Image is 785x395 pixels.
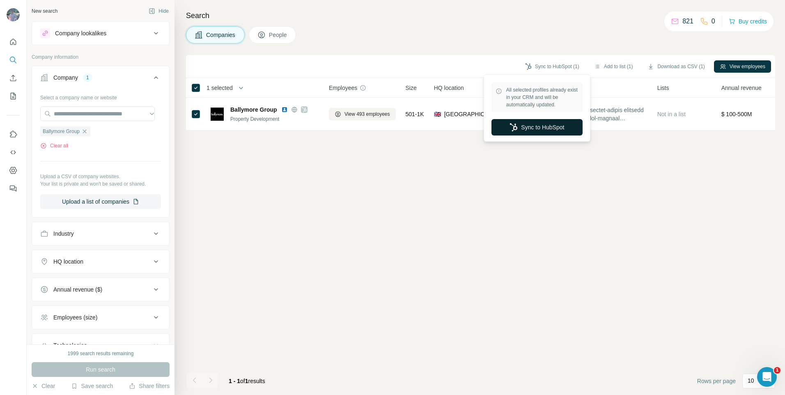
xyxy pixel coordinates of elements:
div: Technologies [53,341,87,349]
button: Upload a list of companies [40,194,161,209]
div: Property Development [230,115,319,123]
span: of [240,378,245,384]
p: 0 [712,16,715,26]
button: HQ location [32,252,169,271]
button: Industry [32,224,169,243]
div: Employees (size) [53,313,97,322]
button: Sync to HubSpot [491,119,583,135]
h4: Search [186,10,775,21]
span: 🇬🇧 [434,110,441,118]
p: Upload a CSV of company websites. [40,173,161,180]
button: View 493 employees [329,108,396,120]
button: Company1 [32,68,169,91]
button: Dashboard [7,163,20,178]
img: LinkedIn logo [281,106,288,113]
div: 1 [83,74,92,81]
button: Share filters [129,382,170,390]
button: Feedback [7,181,20,196]
button: Search [7,53,20,67]
button: Download as CSV (1) [642,60,710,73]
span: Lists [657,84,669,92]
span: results [229,378,265,384]
img: Logo of Ballymore Group [211,108,224,121]
button: Use Surfe API [7,145,20,160]
button: Technologies [32,335,169,355]
span: Not in a list [657,111,686,117]
span: $ 100-500M [721,111,752,117]
p: 10 [748,377,754,385]
span: View 493 employees [344,110,390,118]
div: 1999 search results remaining [68,350,134,357]
p: Your list is private and won't be saved or shared. [40,180,161,188]
button: View employees [714,60,771,73]
p: Company information [32,53,170,61]
div: Industry [53,230,74,238]
button: Employees (size) [32,308,169,327]
span: Size [406,84,417,92]
span: [GEOGRAPHIC_DATA], [GEOGRAPHIC_DATA], [GEOGRAPHIC_DATA] [444,110,500,118]
span: All selected profiles already exist in your CRM and will be automatically updated. [506,86,578,108]
button: Enrich CSV [7,71,20,85]
button: Use Surfe on LinkedIn [7,127,20,142]
span: 1 [245,378,248,384]
span: Ballymore Group [230,106,277,114]
button: Add to list (1) [588,60,639,73]
div: Select a company name or website [40,91,161,101]
button: Company lookalikes [32,23,169,43]
button: My lists [7,89,20,103]
button: Quick start [7,34,20,49]
button: Annual revenue ($) [32,280,169,299]
img: Avatar [7,8,20,21]
span: Employees [329,84,357,92]
span: 1 - 1 [229,378,240,384]
div: HQ location [53,257,83,266]
span: 1 selected [207,84,233,92]
iframe: Intercom live chat [757,367,777,387]
button: Clear [32,382,55,390]
div: New search [32,7,57,15]
div: Annual revenue ($) [53,285,102,294]
p: 821 [682,16,693,26]
span: HQ location [434,84,464,92]
span: 1 [774,367,780,374]
div: Company lookalikes [55,29,106,37]
span: Ballymore Group [43,128,80,135]
span: Rows per page [697,377,736,385]
div: Company [53,73,78,82]
span: People [269,31,288,39]
span: 501-1K [406,110,424,118]
button: Buy credits [729,16,767,27]
button: Save search [71,382,113,390]
button: Clear all [40,142,68,149]
button: Hide [143,5,174,17]
button: Sync to HubSpot (1) [519,60,585,73]
span: Annual revenue [721,84,762,92]
span: Companies [206,31,236,39]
